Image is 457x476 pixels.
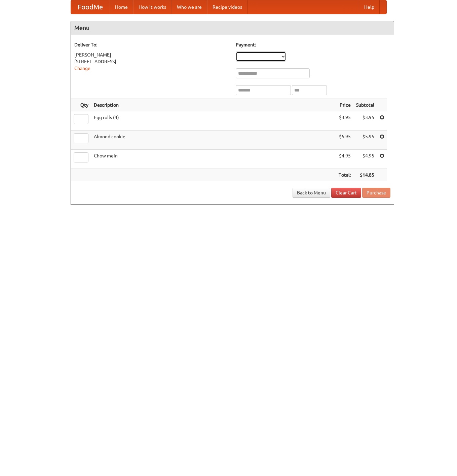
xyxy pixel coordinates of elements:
a: Help [359,0,380,14]
a: Clear Cart [331,188,361,198]
a: Change [74,66,90,71]
a: Who we are [172,0,207,14]
a: How it works [133,0,172,14]
h5: Deliver To: [74,41,229,48]
div: [PERSON_NAME] [74,51,229,58]
td: $5.95 [353,131,377,150]
a: Home [110,0,133,14]
td: Chow mein [91,150,336,169]
div: [STREET_ADDRESS] [74,58,229,65]
th: $14.85 [353,169,377,181]
td: $3.95 [336,111,353,131]
td: $3.95 [353,111,377,131]
a: FoodMe [71,0,110,14]
h4: Menu [71,21,394,35]
a: Recipe videos [207,0,247,14]
td: Almond cookie [91,131,336,150]
th: Total: [336,169,353,181]
th: Description [91,99,336,111]
th: Qty [71,99,91,111]
th: Price [336,99,353,111]
h5: Payment: [236,41,390,48]
td: $5.95 [336,131,353,150]
a: Back to Menu [293,188,330,198]
td: $4.95 [353,150,377,169]
td: Egg rolls (4) [91,111,336,131]
button: Purchase [362,188,390,198]
td: $4.95 [336,150,353,169]
th: Subtotal [353,99,377,111]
